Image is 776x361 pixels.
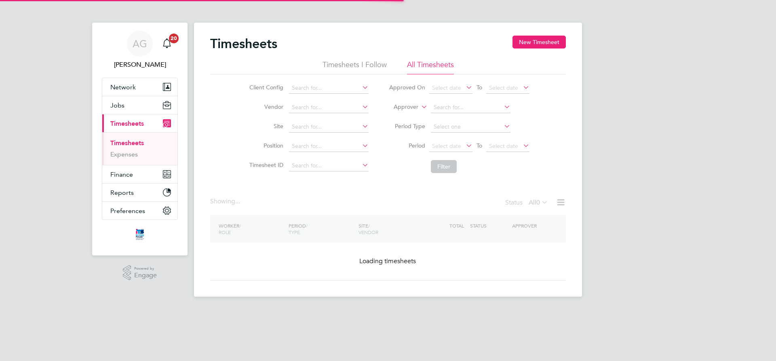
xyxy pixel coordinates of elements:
[110,189,134,196] span: Reports
[489,142,518,150] span: Select date
[110,120,144,127] span: Timesheets
[102,96,177,114] button: Jobs
[407,60,454,74] li: All Timesheets
[123,265,157,281] a: Powered byEngage
[92,23,188,255] nav: Main navigation
[529,198,548,207] label: All
[247,142,283,149] label: Position
[247,103,283,110] label: Vendor
[102,78,177,96] button: Network
[289,82,369,94] input: Search for...
[102,184,177,201] button: Reports
[110,207,145,215] span: Preferences
[134,265,157,272] span: Powered by
[289,141,369,152] input: Search for...
[505,197,550,209] div: Status
[536,198,540,207] span: 0
[432,142,461,150] span: Select date
[102,31,178,70] a: AG[PERSON_NAME]
[102,114,177,132] button: Timesheets
[247,161,283,169] label: Timesheet ID
[389,142,425,149] label: Period
[110,150,138,158] a: Expenses
[169,34,179,43] span: 20
[210,36,277,52] h2: Timesheets
[474,82,485,93] span: To
[512,36,566,49] button: New Timesheet
[110,171,133,178] span: Finance
[382,103,418,111] label: Approver
[235,197,240,205] span: ...
[102,165,177,183] button: Finance
[102,60,178,70] span: Andy Graham
[110,101,124,109] span: Jobs
[389,122,425,130] label: Period Type
[134,228,145,241] img: itsconstruction-logo-retina.png
[289,160,369,171] input: Search for...
[102,132,177,165] div: Timesheets
[159,31,175,57] a: 20
[431,121,510,133] input: Select one
[210,197,242,206] div: Showing
[133,38,147,49] span: AG
[247,122,283,130] label: Site
[389,84,425,91] label: Approved On
[102,202,177,220] button: Preferences
[134,272,157,279] span: Engage
[323,60,387,74] li: Timesheets I Follow
[489,84,518,91] span: Select date
[474,140,485,151] span: To
[110,83,136,91] span: Network
[431,160,457,173] button: Filter
[289,102,369,113] input: Search for...
[247,84,283,91] label: Client Config
[102,228,178,241] a: Go to home page
[289,121,369,133] input: Search for...
[432,84,461,91] span: Select date
[110,139,144,147] a: Timesheets
[431,102,510,113] input: Search for...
